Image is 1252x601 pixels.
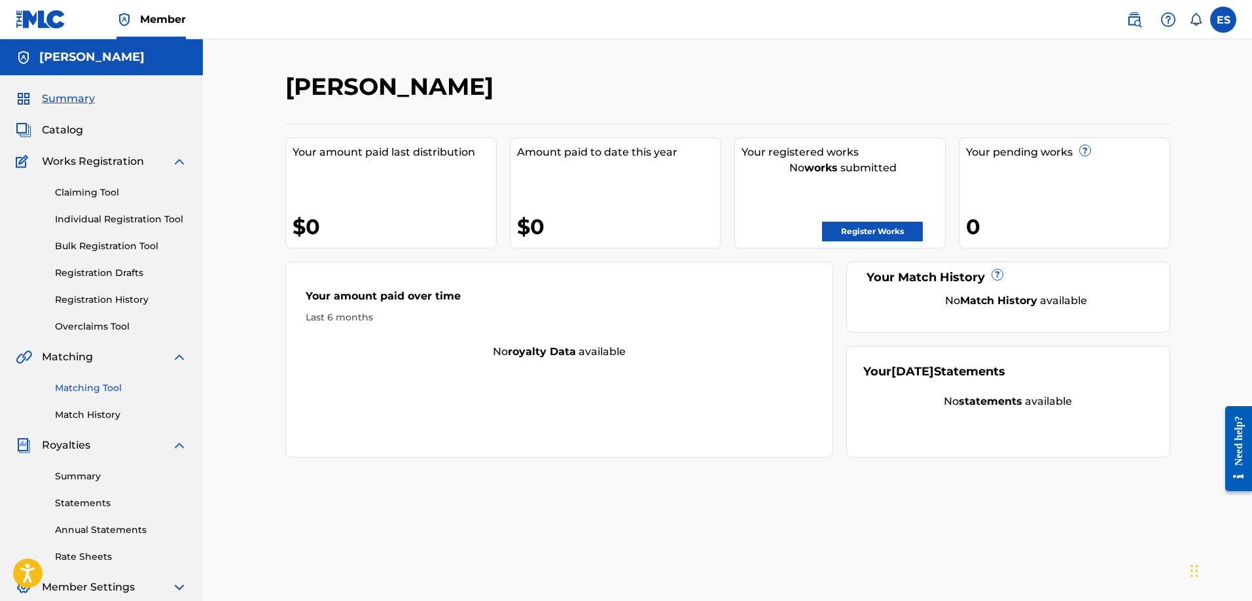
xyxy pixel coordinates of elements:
[1189,13,1202,26] div: Notifications
[1187,538,1252,601] iframe: Chat Widget
[55,186,187,199] a: Claiming Tool
[517,212,721,241] div: $0
[508,345,576,358] strong: royalty data
[55,239,187,253] a: Bulk Registration Tool
[1126,12,1142,27] img: search
[1160,12,1176,27] img: help
[55,550,187,564] a: Rate Sheets
[966,212,1170,241] div: 0
[16,91,31,107] img: Summary
[1210,7,1236,33] div: User Menu
[959,395,1022,407] strong: statements
[960,294,1037,307] strong: Match History
[42,91,95,107] span: Summary
[742,145,945,160] div: Your registered works
[1215,396,1252,502] iframe: Resource Center
[55,408,187,422] a: Match History
[804,162,838,174] strong: works
[285,72,500,101] h2: [PERSON_NAME]
[293,145,496,160] div: Your amount paid last distribution
[140,12,186,27] span: Member
[55,470,187,483] a: Summary
[42,122,83,138] span: Catalog
[16,50,31,65] img: Accounts
[306,288,814,311] div: Your amount paid over time
[306,311,814,324] div: Last 6 months
[1080,145,1090,156] span: ?
[42,154,144,169] span: Works Registration
[293,212,496,241] div: $0
[55,523,187,537] a: Annual Statements
[171,438,187,453] img: expand
[16,91,95,107] a: SummarySummary
[42,579,135,595] span: Member Settings
[517,145,721,160] div: Amount paid to date this year
[55,293,187,307] a: Registration History
[55,320,187,334] a: Overclaims Tool
[891,364,934,379] span: [DATE]
[116,12,132,27] img: Top Rightsholder
[16,122,31,138] img: Catalog
[16,10,66,29] img: MLC Logo
[55,266,187,280] a: Registration Drafts
[742,160,945,176] div: No submitted
[16,579,31,595] img: Member Settings
[1121,7,1147,33] a: Public Search
[171,349,187,365] img: expand
[55,381,187,395] a: Matching Tool
[863,394,1153,409] div: No available
[966,145,1170,160] div: Your pending works
[863,363,1005,381] div: Your Statements
[1190,551,1198,591] div: Drag
[39,50,145,65] h5: Edward C Stephens Jr
[42,349,93,365] span: Matching
[171,579,187,595] img: expand
[16,349,32,365] img: Matching
[171,154,187,169] img: expand
[42,438,90,453] span: Royalties
[880,293,1153,309] div: No available
[1155,7,1181,33] div: Help
[16,438,31,453] img: Royalties
[992,269,1003,280] span: ?
[822,222,923,241] a: Register Works
[55,496,187,510] a: Statements
[863,269,1153,286] div: Your Match History
[286,344,833,360] div: No available
[16,122,83,138] a: CatalogCatalog
[55,213,187,226] a: Individual Registration Tool
[16,154,33,169] img: Works Registration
